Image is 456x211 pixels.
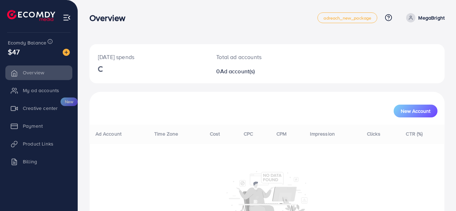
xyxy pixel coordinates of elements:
img: image [63,49,70,56]
p: [DATE] spends [98,53,199,61]
span: Ecomdy Balance [8,39,46,46]
span: $47 [8,47,20,57]
img: logo [7,10,55,21]
p: MegaBright [418,14,445,22]
img: menu [63,14,71,22]
a: MegaBright [403,13,445,22]
span: Ad account(s) [220,67,255,75]
h3: Overview [89,13,131,23]
h2: 0 [216,68,288,75]
a: adreach_new_package [317,12,377,23]
span: adreach_new_package [323,16,371,20]
span: New Account [401,109,430,114]
p: Total ad accounts [216,53,288,61]
button: New Account [394,105,437,117]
